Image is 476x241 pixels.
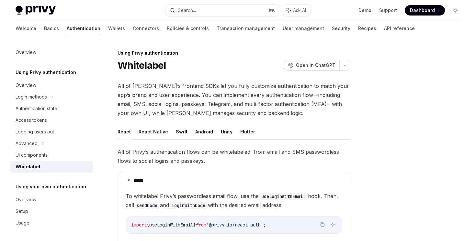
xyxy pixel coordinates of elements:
[195,124,213,139] button: Android
[178,6,196,14] div: Search...
[410,7,435,14] span: Dashboard
[10,126,93,138] a: Logging users out
[16,207,28,215] div: Setup
[328,220,337,229] button: Ask AI
[193,222,196,228] span: }
[358,21,376,36] a: Recipes
[149,222,193,228] span: useLoginWithEmail
[10,194,93,205] a: Overview
[384,21,415,36] a: API reference
[16,81,36,89] div: Overview
[16,140,38,147] div: Advanced
[259,193,308,200] code: useLoginWithEmail
[16,93,47,101] div: Login methods
[139,124,168,139] button: React Native
[284,60,339,71] button: Open in ChatGPT
[16,116,47,124] div: Access tokens
[10,217,93,229] a: Usage
[379,7,397,14] a: Support
[44,21,59,36] a: Basics
[196,222,206,228] span: from
[118,59,166,71] h1: Whitelabel
[167,21,209,36] a: Policies & controls
[282,5,311,16] button: Ask AI
[221,124,232,139] button: Unity
[67,21,100,36] a: Authentication
[10,114,93,126] a: Access tokens
[283,21,324,36] a: User management
[16,219,29,227] div: Usage
[10,205,93,217] a: Setup
[134,202,160,209] code: sendCode
[217,21,275,36] a: Transaction management
[358,7,371,14] a: Demo
[10,149,93,161] a: UI components
[118,147,350,165] span: All of Privy’s authentication flows can be whitelabeled, from email and SMS passwordless flows to...
[10,47,93,58] a: Overview
[126,192,342,210] span: To whitelabel Privy’s passwordless email flow, use the hook. Then, call and with the desired emai...
[240,124,255,139] button: Flutter
[165,5,278,16] button: Search...⌘K
[10,103,93,114] a: Authentication state
[16,48,36,56] div: Overview
[206,222,263,228] span: '@privy-io/react-auth'
[133,21,159,36] a: Connectors
[293,7,306,14] span: Ask AI
[16,151,48,159] div: UI components
[16,128,54,136] div: Logging users out
[318,220,326,229] button: Copy the contents from the code block
[268,8,275,13] span: ⌘ K
[131,222,147,228] span: import
[296,62,335,68] span: Open in ChatGPT
[16,183,86,191] h5: Using your own authentication
[16,196,36,204] div: Overview
[176,124,187,139] button: Swift
[332,21,350,36] a: Security
[16,6,56,15] img: light logo
[10,79,93,91] a: Overview
[16,21,36,36] a: Welcome
[10,161,93,173] a: Whitelabel
[16,163,40,171] div: Whitelabel
[263,222,266,228] span: ;
[169,202,208,209] code: loginWithCode
[147,222,149,228] span: {
[16,105,57,112] div: Authentication state
[450,5,460,16] button: Toggle dark mode
[118,81,350,118] span: All of [PERSON_NAME]’s frontend SDKs let you fully customize authentication to match your app’s b...
[118,50,350,56] div: Using Privy authentication
[405,5,445,16] a: Dashboard
[108,21,125,36] a: Wallets
[118,124,131,139] button: React
[16,68,76,76] h5: Using Privy authentication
